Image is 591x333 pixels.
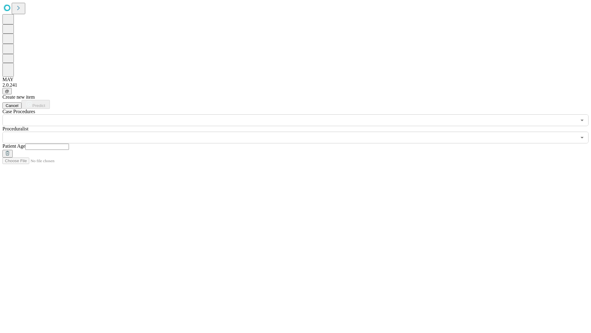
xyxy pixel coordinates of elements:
[2,82,589,88] div: 2.0.241
[578,116,586,125] button: Open
[32,103,45,108] span: Predict
[22,100,50,109] button: Predict
[2,94,35,100] span: Create new item
[5,89,9,93] span: @
[2,143,25,149] span: Patient Age
[2,109,35,114] span: Scheduled Procedure
[578,133,586,142] button: Open
[2,77,589,82] div: MAY
[2,102,22,109] button: Cancel
[2,88,12,94] button: @
[6,103,18,108] span: Cancel
[2,126,28,131] span: Proceduralist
